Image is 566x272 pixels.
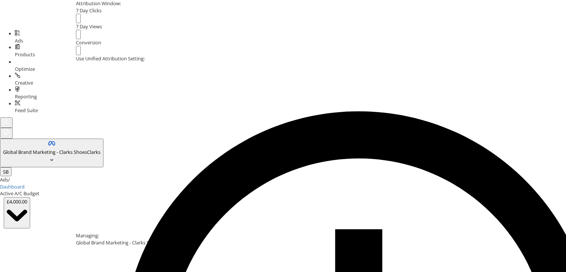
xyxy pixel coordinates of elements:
span: Creative [15,79,33,86]
span: 7 Day Views [76,23,102,30]
div: £4,000.00 [7,198,27,205]
label: Use Unified Attribution Setting: [76,55,145,62]
span: / [8,176,10,183]
span: Optimize [15,66,35,72]
span: Reporting [15,93,37,100]
span: Feed Suite [15,107,38,114]
span: Global Brand Marketing - Clarks Shoes [3,149,87,155]
span: Conversion [76,39,101,46]
span: Ads [15,37,23,44]
span: Products [15,51,35,58]
button: £4,000.00 [4,197,30,228]
span: 7 Day Clicks [76,7,102,14]
span: SB [3,168,9,175]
